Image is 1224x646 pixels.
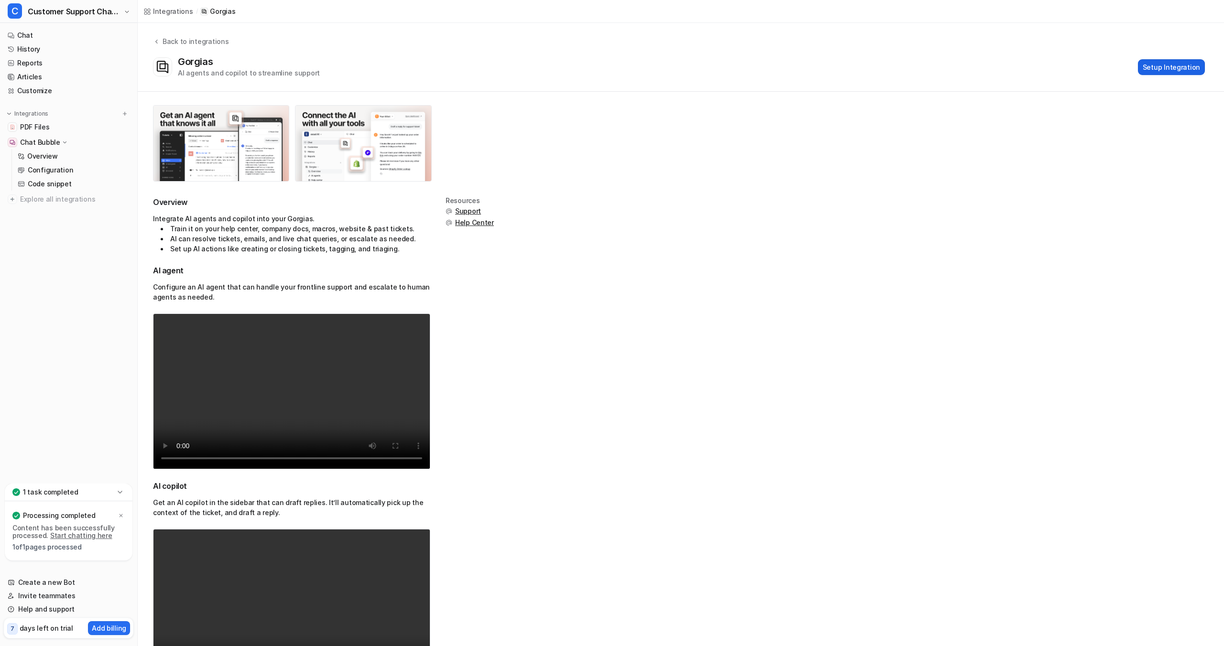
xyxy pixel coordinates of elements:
a: Invite teammates [4,589,133,603]
span: PDF Files [20,122,49,132]
li: Set up AI actions like creating or closing tickets, tagging, and triaging. [161,244,430,254]
button: Add billing [88,621,130,635]
a: Start chatting here [50,531,112,539]
img: Chat Bubble [10,140,15,145]
h2: Overview [153,197,430,208]
p: Overview [27,151,58,161]
h3: AI agent [153,265,430,276]
a: Overview [14,150,133,163]
img: explore all integrations [8,194,17,204]
video: Your browser does not support the video tag. [153,313,430,469]
p: Content has been successfully processed. [12,524,125,539]
p: Get an AI copilot in the sidebar that can draft replies. It’ll automatically pick up the context ... [153,497,430,517]
span: Customer Support Chatbot [28,5,121,18]
img: support.svg [446,208,452,215]
p: 7 [11,624,14,633]
a: Chat [4,29,133,42]
div: Gorgias [178,56,217,67]
a: Customize [4,84,133,97]
div: Back to integrations [160,36,229,46]
a: Configuration [14,163,133,177]
p: Configuration [28,165,73,175]
a: Gorgias [200,7,235,16]
button: Setup Integration [1138,59,1205,75]
a: Explore all integrations [4,193,133,206]
img: Gorgias icon [153,58,172,76]
a: Reports [4,56,133,70]
span: Help Center [455,218,494,227]
button: Help Center [446,218,494,227]
img: support.svg [446,219,452,226]
span: Explore all integrations [20,192,130,207]
img: expand menu [6,110,12,117]
span: / [196,7,198,16]
p: Integrations [14,110,48,118]
a: PDF FilesPDF Files [4,120,133,134]
p: Processing completed [23,511,95,520]
p: Gorgias [210,7,235,16]
button: Support [446,206,494,216]
a: Articles [4,70,133,84]
h3: AI copilot [153,481,430,492]
p: 1 task completed [23,487,78,497]
a: Create a new Bot [4,576,133,589]
li: Train it on your help center, company docs, macros, website & past tickets. [161,224,430,234]
button: Back to integrations [153,36,229,56]
p: Add billing [92,623,126,633]
div: Integrate AI agents and copilot into your Gorgias. [153,214,430,254]
div: Resources [446,197,494,205]
a: History [4,43,133,56]
p: Configure an AI agent that can handle your frontline support and escalate to human agents as needed. [153,282,430,302]
p: Chat Bubble [20,138,60,147]
li: AI can resolve tickets, emails, and live chat queries, or escalate as needed. [161,234,430,244]
p: Code snippet [28,179,72,189]
span: C [8,3,22,19]
p: 1 of 1 pages processed [12,543,125,551]
div: AI agents and copilot to streamline support [178,68,320,78]
p: days left on trial [20,623,73,633]
a: Code snippet [14,177,133,191]
a: Integrations [143,6,193,16]
span: Support [455,206,481,216]
a: Help and support [4,603,133,616]
img: menu_add.svg [121,110,128,117]
img: PDF Files [10,124,15,130]
button: Integrations [4,109,51,118]
div: Integrations [153,6,193,16]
